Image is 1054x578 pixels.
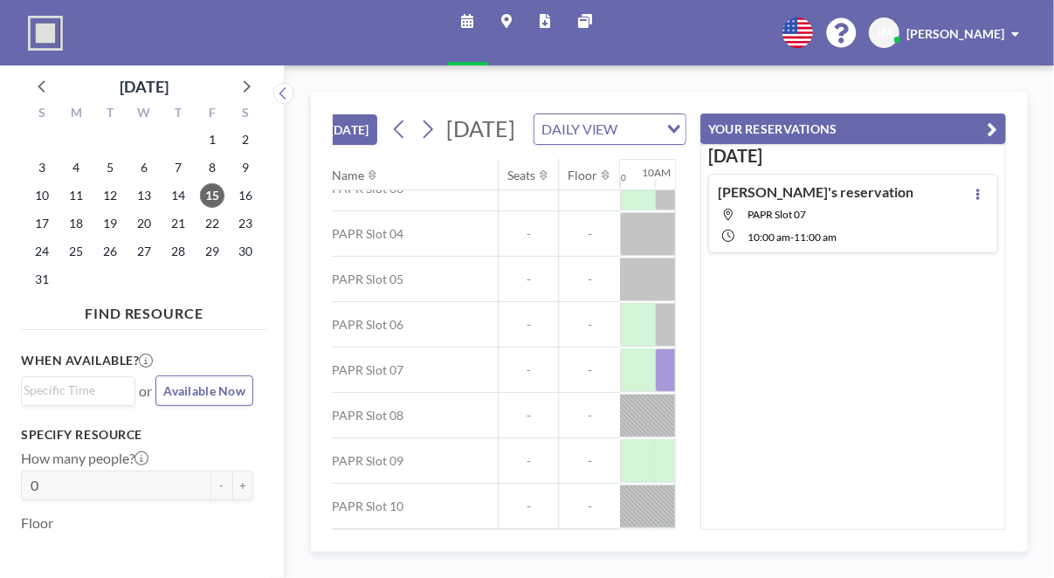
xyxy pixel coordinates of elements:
[234,239,258,264] span: Saturday, August 30, 2025
[559,226,620,242] span: -
[64,239,88,264] span: Monday, August 25, 2025
[232,471,253,500] button: +
[499,408,558,423] span: -
[229,103,263,126] div: S
[64,211,88,236] span: Monday, August 18, 2025
[200,127,224,152] span: Friday, August 1, 2025
[323,453,403,469] span: PAPR Slot 09
[747,208,806,221] span: PAPR Slot 07
[747,231,790,244] span: 10:00 AM
[166,183,190,208] span: Thursday, August 14, 2025
[790,231,794,244] span: -
[127,103,162,126] div: W
[876,25,892,41] span: JM
[132,211,156,236] span: Wednesday, August 20, 2025
[234,127,258,152] span: Saturday, August 2, 2025
[195,103,229,126] div: F
[499,499,558,514] span: -
[200,183,224,208] span: Friday, August 15, 2025
[28,16,63,51] img: organization-logo
[64,183,88,208] span: Monday, August 11, 2025
[120,74,169,99] div: [DATE]
[332,168,364,183] div: Name
[21,298,267,322] h4: FIND RESOURCE
[507,168,535,183] div: Seats
[499,226,558,242] span: -
[499,362,558,378] span: -
[211,471,232,500] button: -
[166,239,190,264] span: Thursday, August 28, 2025
[323,408,403,423] span: PAPR Slot 08
[499,317,558,333] span: -
[98,183,122,208] span: Tuesday, August 12, 2025
[323,499,403,514] span: PAPR Slot 10
[93,103,127,126] div: T
[163,383,245,398] span: Available Now
[30,239,54,264] span: Sunday, August 24, 2025
[21,514,53,532] label: Floor
[166,211,190,236] span: Thursday, August 21, 2025
[323,362,403,378] span: PAPR Slot 07
[234,211,258,236] span: Saturday, August 23, 2025
[559,499,620,514] span: -
[234,183,258,208] span: Saturday, August 16, 2025
[155,375,253,406] button: Available Now
[559,317,620,333] span: -
[559,272,620,287] span: -
[200,155,224,180] span: Friday, August 8, 2025
[234,155,258,180] span: Saturday, August 9, 2025
[98,155,122,180] span: Tuesday, August 5, 2025
[30,183,54,208] span: Sunday, August 10, 2025
[323,317,403,333] span: PAPR Slot 06
[446,115,515,141] span: [DATE]
[98,211,122,236] span: Tuesday, August 19, 2025
[161,103,195,126] div: T
[132,183,156,208] span: Wednesday, August 13, 2025
[322,114,377,145] button: [DATE]
[559,408,620,423] span: -
[59,103,93,126] div: M
[708,145,998,167] h3: [DATE]
[200,239,224,264] span: Friday, August 29, 2025
[538,118,622,141] span: DAILY VIEW
[568,168,597,183] div: Floor
[700,114,1006,144] button: YOUR RESERVATIONS
[616,172,626,183] div: 50
[323,226,403,242] span: PAPR Slot 04
[323,272,403,287] span: PAPR Slot 05
[200,211,224,236] span: Friday, August 22, 2025
[718,183,913,201] h4: [PERSON_NAME]'s reservation
[30,267,54,292] span: Sunday, August 31, 2025
[623,118,657,141] input: Search for option
[534,114,685,144] div: Search for option
[25,103,59,126] div: S
[132,155,156,180] span: Wednesday, August 6, 2025
[64,155,88,180] span: Monday, August 4, 2025
[499,272,558,287] span: -
[22,377,134,403] div: Search for option
[794,231,837,244] span: 11:00 AM
[98,239,122,264] span: Tuesday, August 26, 2025
[906,26,1004,41] span: [PERSON_NAME]
[499,453,558,469] span: -
[24,381,125,400] input: Search for option
[132,239,156,264] span: Wednesday, August 27, 2025
[166,155,190,180] span: Thursday, August 7, 2025
[559,362,620,378] span: -
[559,453,620,469] span: -
[21,427,253,443] h3: Specify resource
[139,382,152,400] span: or
[21,450,148,467] label: How many people?
[30,211,54,236] span: Sunday, August 17, 2025
[30,155,54,180] span: Sunday, August 3, 2025
[642,166,671,179] div: 10AM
